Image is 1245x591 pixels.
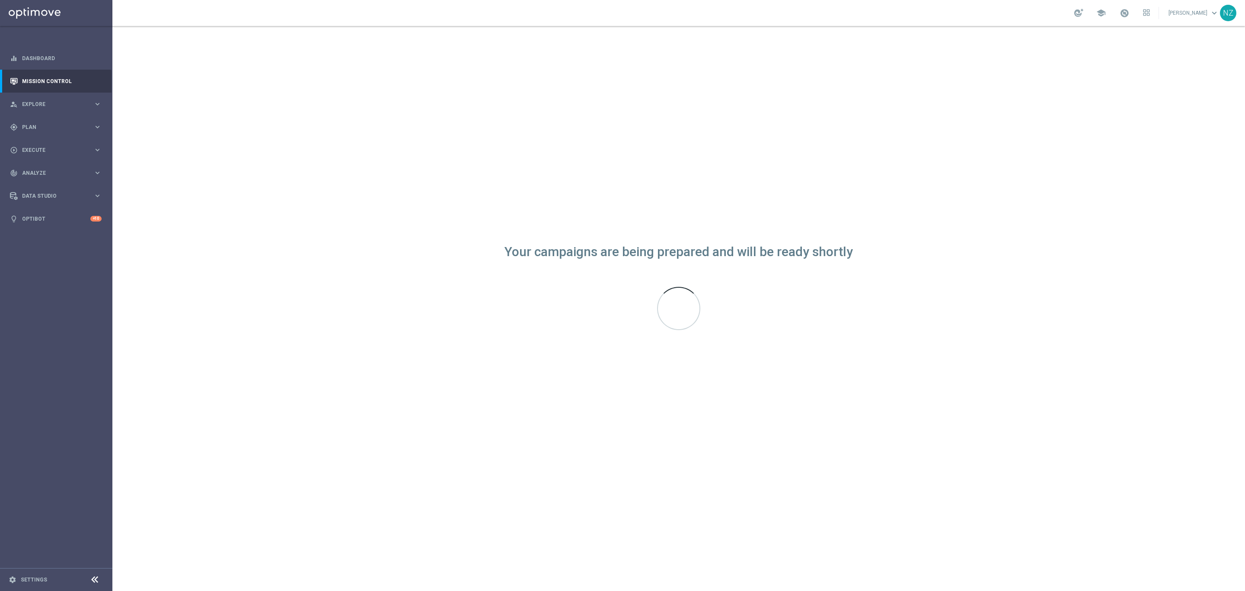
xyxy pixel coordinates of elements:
a: Optibot [22,207,90,230]
a: Dashboard [22,47,102,70]
button: equalizer Dashboard [10,55,102,62]
i: keyboard_arrow_right [93,100,102,108]
span: Plan [22,125,93,130]
i: lightbulb [10,215,18,223]
span: Execute [22,148,93,153]
i: gps_fixed [10,123,18,131]
i: keyboard_arrow_right [93,169,102,177]
i: play_circle_outline [10,146,18,154]
i: keyboard_arrow_right [93,123,102,131]
span: keyboard_arrow_down [1210,8,1219,18]
div: Analyze [10,169,93,177]
div: Execute [10,146,93,154]
div: Optibot [10,207,102,230]
i: person_search [10,100,18,108]
span: Data Studio [22,193,93,199]
button: gps_fixed Plan keyboard_arrow_right [10,124,102,131]
i: keyboard_arrow_right [93,192,102,200]
div: Explore [10,100,93,108]
button: track_changes Analyze keyboard_arrow_right [10,170,102,177]
span: Analyze [22,170,93,176]
a: Mission Control [22,70,102,93]
div: Plan [10,123,93,131]
div: Mission Control [10,70,102,93]
div: Dashboard [10,47,102,70]
div: Data Studio [10,192,93,200]
div: +10 [90,216,102,222]
div: Your campaigns are being prepared and will be ready shortly [504,248,853,256]
button: Mission Control [10,78,102,85]
i: track_changes [10,169,18,177]
button: play_circle_outline Execute keyboard_arrow_right [10,147,102,154]
span: Explore [22,102,93,107]
i: equalizer [10,55,18,62]
i: settings [9,576,16,584]
button: lightbulb Optibot +10 [10,215,102,222]
div: NZ [1220,5,1236,21]
a: [PERSON_NAME]keyboard_arrow_down [1168,6,1220,19]
span: school [1096,8,1106,18]
i: keyboard_arrow_right [93,146,102,154]
button: Data Studio keyboard_arrow_right [10,193,102,199]
button: person_search Explore keyboard_arrow_right [10,101,102,108]
a: Settings [21,577,47,582]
